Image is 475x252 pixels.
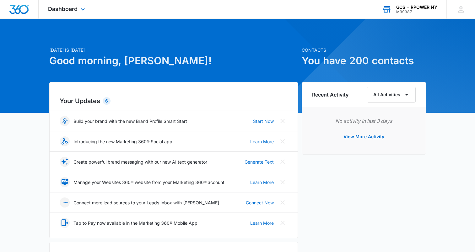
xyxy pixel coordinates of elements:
[73,159,207,165] p: Create powerful brand messaging with our new AI text generator
[312,117,416,125] p: No activity in last 3 days
[367,87,416,102] button: All Activities
[337,129,391,144] button: View More Activity
[278,177,288,187] button: Close
[246,199,274,206] a: Connect Now
[396,5,437,10] div: account name
[253,118,274,124] a: Start Now
[278,136,288,146] button: Close
[250,138,274,145] a: Learn More
[103,97,111,105] div: 6
[73,138,172,145] p: Introducing the new Marketing 360® Social app
[302,47,426,53] p: Contacts
[396,10,437,14] div: account id
[312,91,348,98] h6: Recent Activity
[60,96,288,106] h2: Your Updates
[278,197,288,207] button: Close
[302,53,426,68] h1: You have 200 contacts
[73,199,219,206] p: Connect more lead sources to your Leads Inbox with [PERSON_NAME]
[48,6,78,12] span: Dashboard
[49,47,298,53] p: [DATE] is [DATE]
[73,179,224,186] p: Manage your Websites 360® website from your Marketing 360® account
[278,157,288,167] button: Close
[49,53,298,68] h1: Good morning, [PERSON_NAME]!
[73,220,197,226] p: Tap to Pay now available in the Marketing 360® Mobile App
[73,118,187,124] p: Build your brand with the new Brand Profile Smart Start
[278,116,288,126] button: Close
[278,218,288,228] button: Close
[250,179,274,186] a: Learn More
[245,159,274,165] a: Generate Text
[250,220,274,226] a: Learn More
